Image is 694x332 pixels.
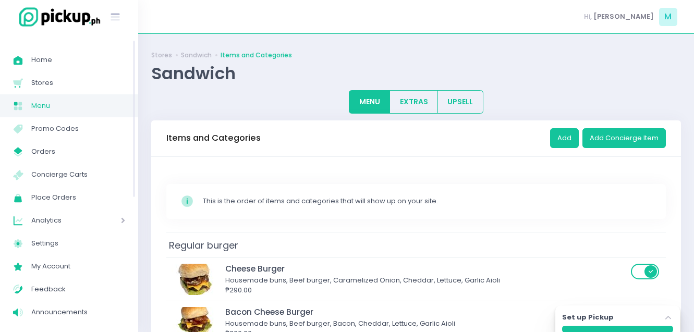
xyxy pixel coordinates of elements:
[31,305,125,319] span: Announcements
[31,145,125,158] span: Orders
[225,275,628,286] div: Housemade buns, Beef burger, Caramelized Onion, Cheddar, Lettuce, Garlic Aioli
[659,8,677,26] span: M
[221,51,292,60] a: Items and Categories
[225,306,628,318] div: Bacon Cheese Burger
[166,236,241,254] span: Regular burger
[13,6,102,28] img: logo
[31,122,125,136] span: Promo Codes
[349,90,483,114] div: Large button group
[593,11,654,22] span: [PERSON_NAME]
[31,237,125,250] span: Settings
[31,76,125,90] span: Stores
[31,99,125,113] span: Menu
[181,51,212,60] a: Sandwich
[225,263,628,275] div: Cheese Burger
[225,318,628,329] div: Housemade buns, Beef burger, Bacon, Cheddar, Lettuce, Garlic Aioli
[349,90,390,114] button: MENU
[203,196,652,206] div: This is the order of items and categories that will show up on your site.
[31,214,91,227] span: Analytics
[31,191,125,204] span: Place Orders
[172,264,218,295] img: Cheese Burger
[225,285,628,296] div: ₱290.00
[166,133,261,143] h3: Items and Categories
[151,51,172,60] a: Stores
[31,53,125,67] span: Home
[31,282,125,296] span: Feedback
[562,312,614,323] label: Set up Pickup
[31,260,125,273] span: My Account
[584,11,592,22] span: Hi,
[437,90,483,114] button: UPSELL
[582,128,666,148] button: Add Concierge Item
[389,90,438,114] button: EXTRAS
[151,63,681,83] div: Sandwich
[550,128,579,148] button: Add
[166,257,666,301] td: Cheese BurgerCheese BurgerHousemade buns, Beef burger, Caramelized Onion, Cheddar, Lettuce, Garli...
[31,168,125,181] span: Concierge Carts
